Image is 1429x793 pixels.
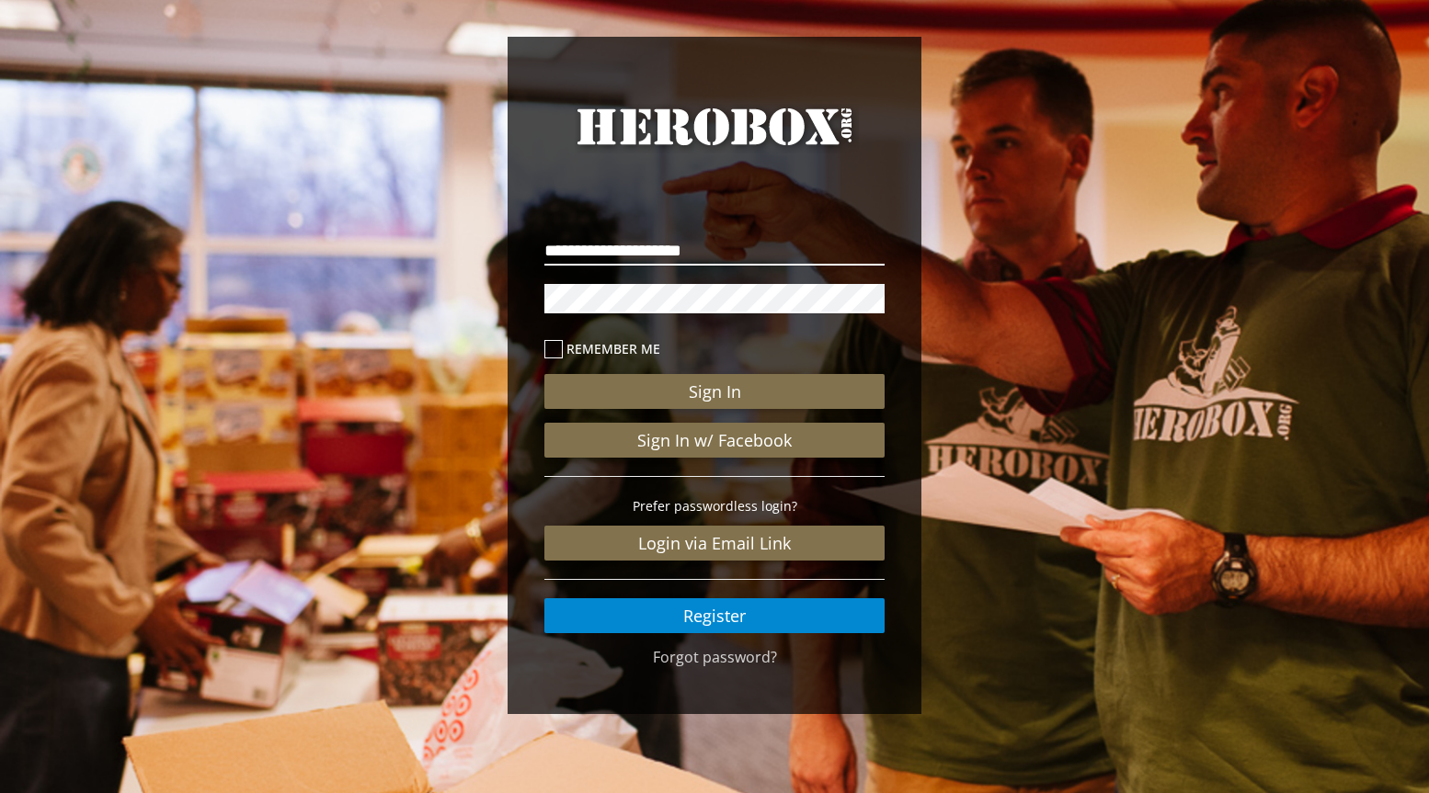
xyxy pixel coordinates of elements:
[544,598,885,633] a: Register
[544,338,885,359] label: Remember me
[653,647,777,667] a: Forgot password?
[544,495,885,516] p: Prefer passwordless login?
[544,374,885,409] button: Sign In
[544,101,885,186] a: HeroBox
[544,423,885,458] a: Sign In w/ Facebook
[544,526,885,561] a: Login via Email Link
